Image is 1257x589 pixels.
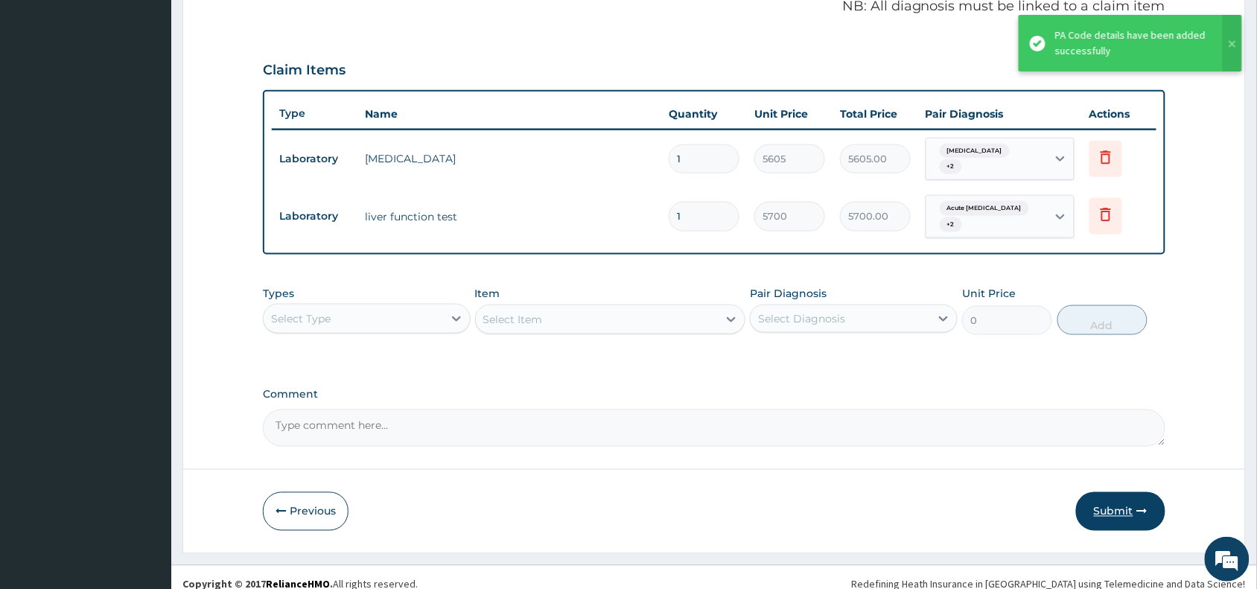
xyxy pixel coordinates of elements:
button: Submit [1076,492,1165,531]
th: Unit Price [747,99,833,129]
div: Select Diagnosis [758,311,845,326]
td: liver function test [357,202,661,232]
span: [MEDICAL_DATA] [940,144,1010,159]
div: PA Code details have been added successfully [1055,28,1209,59]
textarea: Type your message and hit 'Enter' [7,407,284,459]
div: Minimize live chat window [244,7,280,43]
th: Name [357,99,661,129]
td: Laboratory [272,145,357,173]
th: Actions [1082,99,1156,129]
div: Select Type [271,311,331,326]
th: Quantity [661,99,747,129]
h3: Claim Items [263,63,346,79]
th: Type [272,100,357,127]
span: We're online! [86,188,206,338]
label: Item [475,286,500,301]
label: Pair Diagnosis [750,286,827,301]
img: d_794563401_company_1708531726252_794563401 [28,74,60,112]
button: Add [1057,305,1148,335]
div: Chat with us now [77,83,250,103]
span: + 2 [940,217,962,232]
th: Total Price [833,99,918,129]
span: + 2 [940,159,962,174]
span: Acute [MEDICAL_DATA] [940,201,1029,216]
label: Unit Price [962,286,1016,301]
th: Pair Diagnosis [918,99,1082,129]
td: Laboratory [272,203,357,230]
button: Previous [263,492,349,531]
label: Types [263,287,294,300]
label: Comment [263,389,1165,401]
td: [MEDICAL_DATA] [357,144,661,173]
